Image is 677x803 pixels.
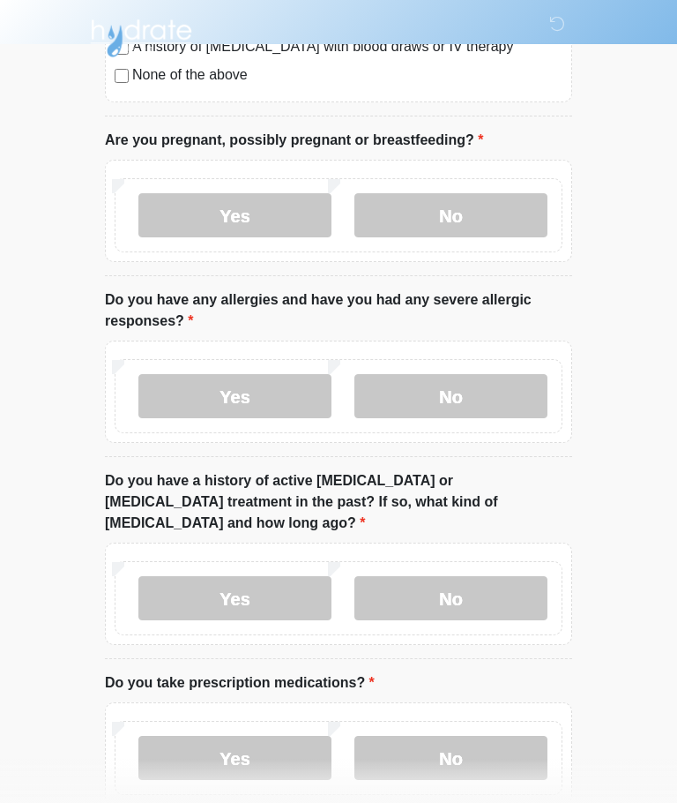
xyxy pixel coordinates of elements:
label: No [354,736,547,780]
label: Do you have any allergies and have you had any severe allergic responses? [105,289,572,332]
label: Yes [138,374,331,418]
label: Yes [138,736,331,780]
label: Yes [138,576,331,620]
label: None of the above [132,64,562,86]
label: Do you have a history of active [MEDICAL_DATA] or [MEDICAL_DATA] treatment in the past? If so, wh... [105,470,572,534]
img: Hydrate IV Bar - Arcadia Logo [87,13,195,58]
input: None of the above [115,69,129,83]
label: Do you take prescription medications? [105,672,375,694]
label: Yes [138,193,331,237]
label: No [354,374,547,418]
label: No [354,576,547,620]
label: No [354,193,547,237]
label: Are you pregnant, possibly pregnant or breastfeeding? [105,130,483,151]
